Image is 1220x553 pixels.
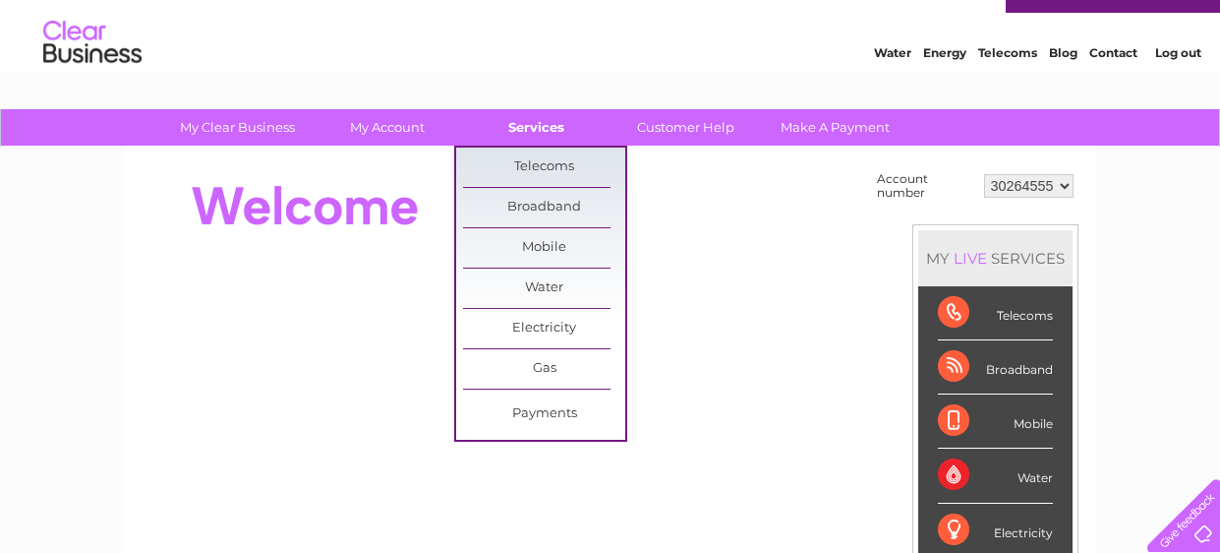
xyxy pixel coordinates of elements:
[978,84,1037,98] a: Telecoms
[938,449,1053,503] div: Water
[463,309,625,348] a: Electricity
[463,148,625,187] a: Telecoms
[874,84,911,98] a: Water
[146,11,1075,95] div: Clear Business is a trading name of Verastar Limited (registered in [GEOGRAPHIC_DATA] No. 3667643...
[918,230,1073,286] div: MY SERVICES
[463,188,625,227] a: Broadband
[849,10,985,34] a: 0333 014 3131
[1049,84,1077,98] a: Blog
[1089,84,1137,98] a: Contact
[42,51,143,111] img: logo.png
[306,109,468,146] a: My Account
[455,109,617,146] a: Services
[754,109,916,146] a: Make A Payment
[463,395,625,434] a: Payments
[872,167,979,205] td: Account number
[938,286,1053,340] div: Telecoms
[156,109,319,146] a: My Clear Business
[463,228,625,268] a: Mobile
[938,340,1053,395] div: Broadband
[950,249,991,268] div: LIVE
[938,395,1053,449] div: Mobile
[1155,84,1201,98] a: Log out
[923,84,966,98] a: Energy
[463,349,625,389] a: Gas
[463,269,625,308] a: Water
[605,109,767,146] a: Customer Help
